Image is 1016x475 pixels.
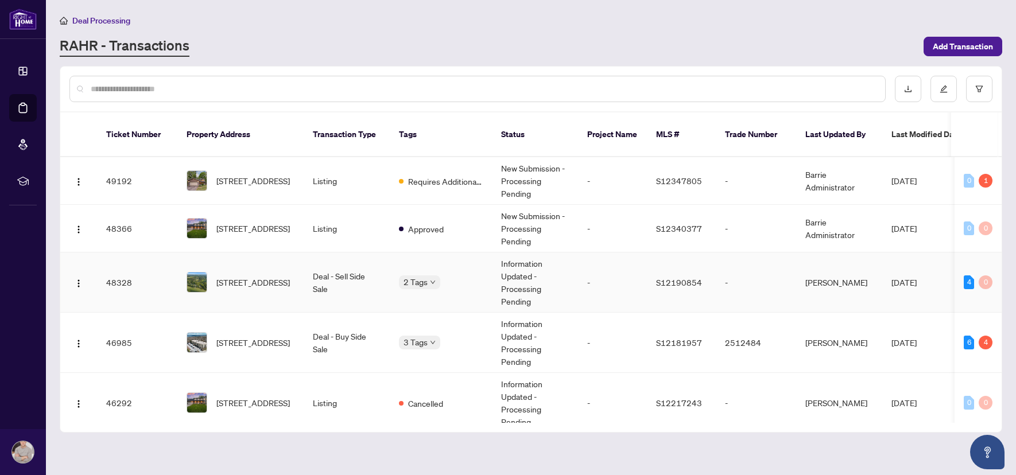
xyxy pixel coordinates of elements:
[430,340,436,345] span: down
[796,205,882,252] td: Barrie Administrator
[964,275,974,289] div: 4
[9,9,37,30] img: logo
[304,157,390,205] td: Listing
[390,112,492,157] th: Tags
[716,252,796,313] td: -
[97,205,177,252] td: 48366
[216,276,290,289] span: [STREET_ADDRESS]
[979,275,992,289] div: 0
[97,157,177,205] td: 49192
[69,219,88,237] button: Logo
[578,205,647,252] td: -
[891,176,917,186] span: [DATE]
[716,205,796,252] td: -
[966,76,992,102] button: filter
[578,313,647,373] td: -
[492,112,578,157] th: Status
[716,112,796,157] th: Trade Number
[716,373,796,433] td: -
[187,393,207,412] img: thumbnail-img
[492,252,578,313] td: Information Updated - Processing Pending
[74,399,83,408] img: Logo
[97,252,177,313] td: 48328
[979,396,992,410] div: 0
[187,272,207,292] img: thumbnail-img
[940,85,948,93] span: edit
[578,157,647,205] td: -
[964,336,974,349] div: 6
[60,36,189,57] a: RAHR - Transactions
[895,76,921,102] button: download
[796,157,882,205] td: Barrie Administrator
[656,337,702,348] span: S12181957
[979,174,992,188] div: 1
[796,252,882,313] td: [PERSON_NAME]
[933,37,993,56] span: Add Transaction
[492,205,578,252] td: New Submission - Processing Pending
[930,76,957,102] button: edit
[304,373,390,433] td: Listing
[891,128,961,141] span: Last Modified Date
[891,398,917,408] span: [DATE]
[430,279,436,285] span: down
[796,373,882,433] td: [PERSON_NAME]
[647,112,716,157] th: MLS #
[970,435,1005,469] button: Open asap
[304,252,390,313] td: Deal - Sell Side Sale
[578,373,647,433] td: -
[216,336,290,349] span: [STREET_ADDRESS]
[187,171,207,190] img: thumbnail-img
[187,219,207,238] img: thumbnail-img
[796,112,882,157] th: Last Updated By
[578,252,647,313] td: -
[891,337,917,348] span: [DATE]
[69,394,88,412] button: Logo
[891,277,917,287] span: [DATE]
[97,373,177,433] td: 46292
[97,112,177,157] th: Ticket Number
[408,397,443,410] span: Cancelled
[404,275,428,289] span: 2 Tags
[964,221,974,235] div: 0
[408,223,444,235] span: Approved
[656,176,702,186] span: S12347805
[796,313,882,373] td: [PERSON_NAME]
[656,223,702,233] span: S12340377
[882,112,986,157] th: Last Modified Date
[304,112,390,157] th: Transaction Type
[408,175,483,188] span: Requires Additional Docs
[492,157,578,205] td: New Submission - Processing Pending
[304,313,390,373] td: Deal - Buy Side Sale
[69,273,88,291] button: Logo
[304,205,390,252] td: Listing
[72,15,130,26] span: Deal Processing
[74,177,83,186] img: Logo
[97,313,177,373] td: 46985
[975,85,983,93] span: filter
[979,336,992,349] div: 4
[404,336,428,349] span: 3 Tags
[216,222,290,235] span: [STREET_ADDRESS]
[187,333,207,352] img: thumbnail-img
[904,85,912,93] span: download
[216,174,290,187] span: [STREET_ADDRESS]
[216,396,290,409] span: [STREET_ADDRESS]
[60,17,68,25] span: home
[716,157,796,205] td: -
[492,373,578,433] td: Information Updated - Processing Pending
[578,112,647,157] th: Project Name
[69,333,88,352] button: Logo
[891,223,917,233] span: [DATE]
[964,174,974,188] div: 0
[964,396,974,410] div: 0
[74,279,83,288] img: Logo
[492,313,578,373] td: Information Updated - Processing Pending
[656,398,702,408] span: S12217243
[12,441,34,463] img: Profile Icon
[924,37,1002,56] button: Add Transaction
[656,277,702,287] span: S12190854
[74,225,83,234] img: Logo
[716,313,796,373] td: 2512484
[979,221,992,235] div: 0
[74,339,83,348] img: Logo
